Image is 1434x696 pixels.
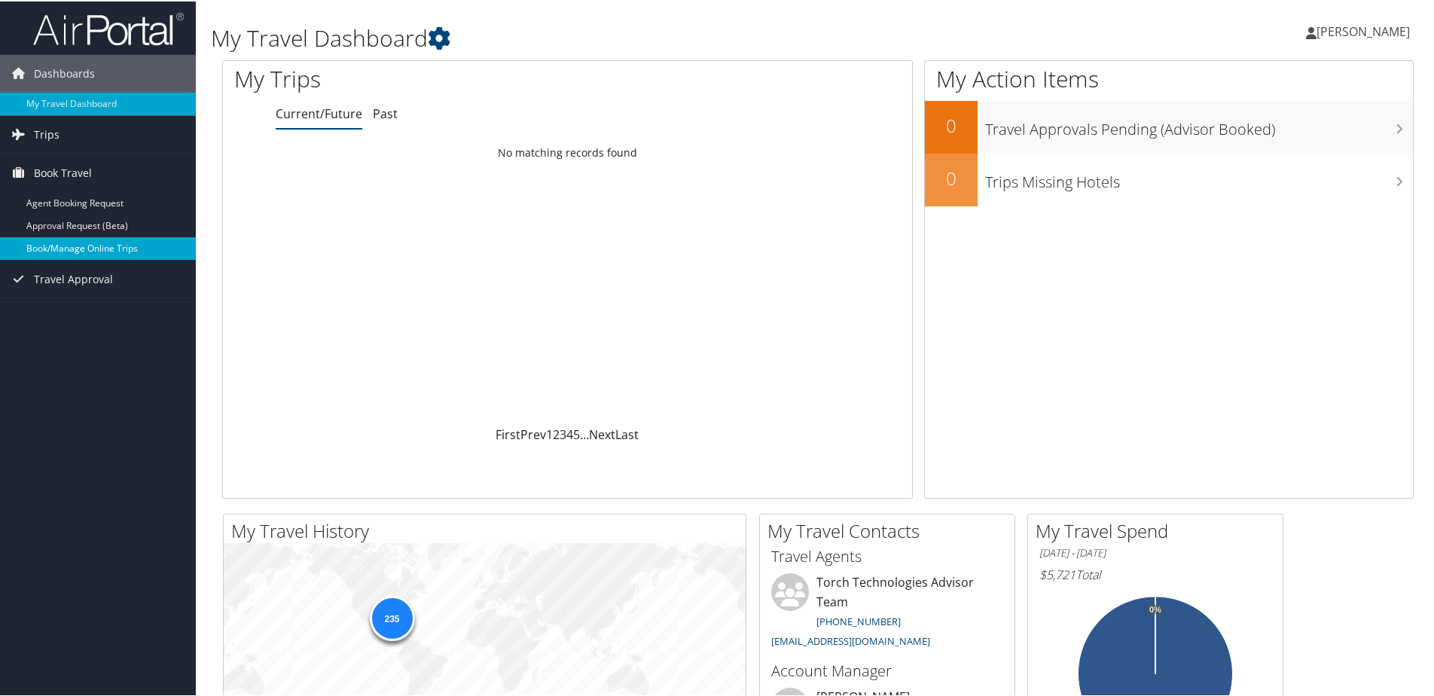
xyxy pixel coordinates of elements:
[369,594,414,639] div: 235
[34,259,113,297] span: Travel Approval
[1149,604,1161,613] tspan: 0%
[276,104,362,121] a: Current/Future
[1039,565,1075,582] span: $5,721
[520,425,546,441] a: Prev
[546,425,553,441] a: 1
[573,425,580,441] a: 5
[34,153,92,191] span: Book Travel
[1039,545,1271,559] h6: [DATE] - [DATE]
[767,517,1014,542] h2: My Travel Contacts
[771,659,1003,680] h3: Account Manager
[771,545,1003,566] h3: Travel Agents
[211,21,1021,53] h1: My Travel Dashboard
[496,425,520,441] a: First
[589,425,615,441] a: Next
[373,104,398,121] a: Past
[231,517,746,542] h2: My Travel History
[925,164,978,190] h2: 0
[34,53,95,91] span: Dashboards
[34,114,59,152] span: Trips
[925,152,1413,205] a: 0Trips Missing Hotels
[223,138,912,165] td: No matching records found
[1039,565,1271,582] h6: Total
[925,62,1413,93] h1: My Action Items
[985,163,1413,191] h3: Trips Missing Hotels
[925,99,1413,152] a: 0Travel Approvals Pending (Advisor Booked)
[925,111,978,137] h2: 0
[33,10,184,45] img: airportal-logo.png
[1036,517,1283,542] h2: My Travel Spend
[1317,22,1410,38] span: [PERSON_NAME]
[771,633,930,646] a: [EMAIL_ADDRESS][DOMAIN_NAME]
[234,62,614,93] h1: My Trips
[615,425,639,441] a: Last
[985,110,1413,139] h3: Travel Approvals Pending (Advisor Booked)
[553,425,560,441] a: 2
[1306,8,1425,53] a: [PERSON_NAME]
[560,425,566,441] a: 3
[566,425,573,441] a: 4
[580,425,589,441] span: …
[764,572,1011,652] li: Torch Technologies Advisor Team
[816,613,901,627] a: [PHONE_NUMBER]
